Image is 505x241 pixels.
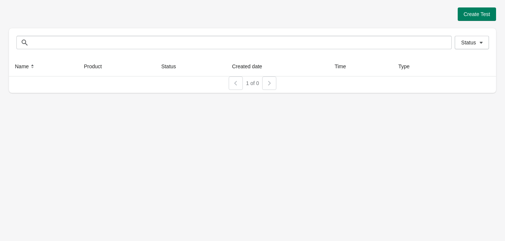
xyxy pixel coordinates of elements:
[396,60,420,73] button: Type
[81,60,112,73] button: Product
[12,60,39,73] button: Name
[158,60,187,73] button: Status
[246,80,259,86] span: 1 of 0
[461,40,476,46] span: Status
[458,7,496,21] button: Create Test
[331,60,356,73] button: Time
[229,60,273,73] button: Created date
[455,36,489,49] button: Status
[464,11,490,17] span: Create Test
